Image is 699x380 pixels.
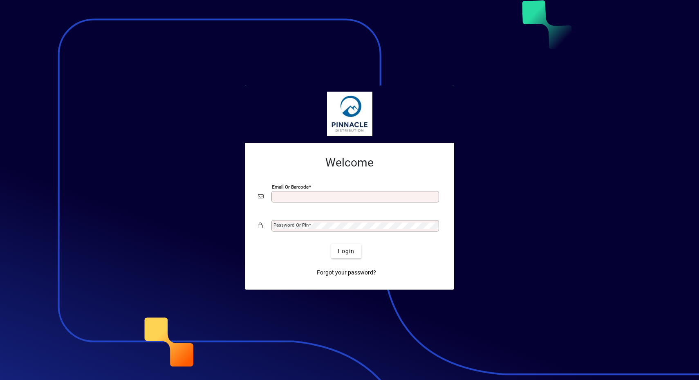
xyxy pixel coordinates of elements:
[331,244,361,259] button: Login
[314,265,379,280] a: Forgot your password?
[258,156,441,170] h2: Welcome
[338,247,354,256] span: Login
[272,184,309,190] mat-label: Email or Barcode
[273,222,309,228] mat-label: Password or Pin
[317,268,376,277] span: Forgot your password?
